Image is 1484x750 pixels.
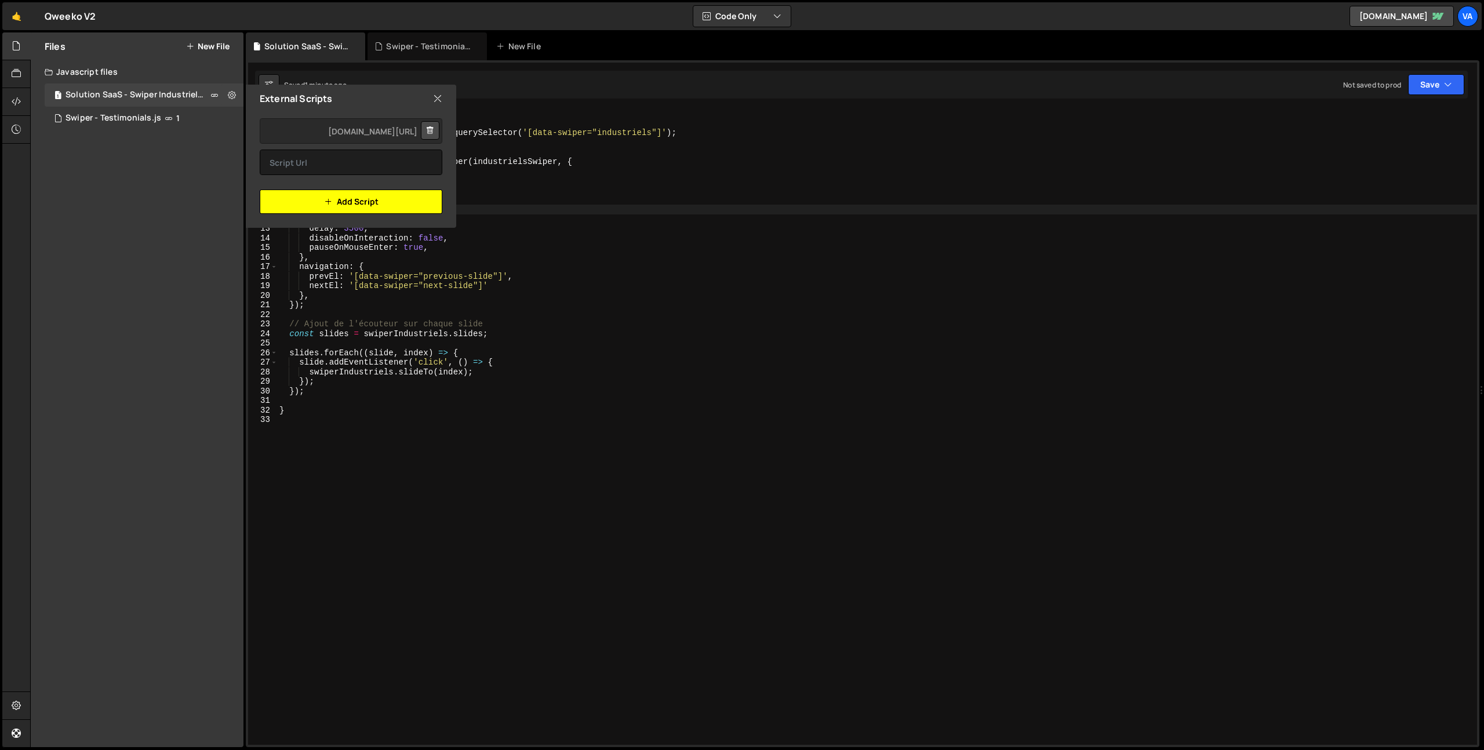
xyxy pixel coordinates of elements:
[693,6,791,27] button: Code Only
[248,396,278,406] div: 31
[248,224,278,234] div: 13
[248,415,278,425] div: 33
[1408,74,1464,95] button: Save
[1343,80,1401,90] div: Not saved to prod
[305,80,347,90] div: 1 minute ago
[54,92,61,101] span: 1
[2,2,31,30] a: 🤙
[248,310,278,320] div: 22
[248,291,278,301] div: 20
[248,272,278,282] div: 18
[248,367,278,377] div: 28
[248,281,278,291] div: 19
[45,40,66,53] h2: Files
[496,41,545,52] div: New File
[248,377,278,387] div: 29
[386,41,473,52] div: Swiper - Testimonials.js
[66,90,206,100] div: Solution SaaS - Swiper Industriels.js
[66,113,161,123] div: Swiper - Testimonials.js
[248,329,278,339] div: 24
[45,9,96,23] div: Qweeko V2
[260,92,333,105] h2: External Scripts
[45,83,248,107] div: 17285/47962.js
[248,319,278,329] div: 23
[248,348,278,358] div: 26
[248,234,278,243] div: 14
[248,338,278,348] div: 25
[248,358,278,367] div: 27
[248,243,278,253] div: 15
[176,114,180,123] span: 1
[284,80,347,90] div: Saved
[248,262,278,272] div: 17
[264,41,351,52] div: Solution SaaS - Swiper Industriels.js
[186,42,230,51] button: New File
[248,387,278,396] div: 30
[248,253,278,263] div: 16
[1457,6,1478,27] a: Va
[31,60,243,83] div: Javascript files
[1350,6,1454,27] a: [DOMAIN_NAME]
[248,406,278,416] div: 32
[45,107,243,130] div: 17285/47914.js
[260,150,442,175] input: Script Url
[248,300,278,310] div: 21
[260,190,442,214] button: Add Script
